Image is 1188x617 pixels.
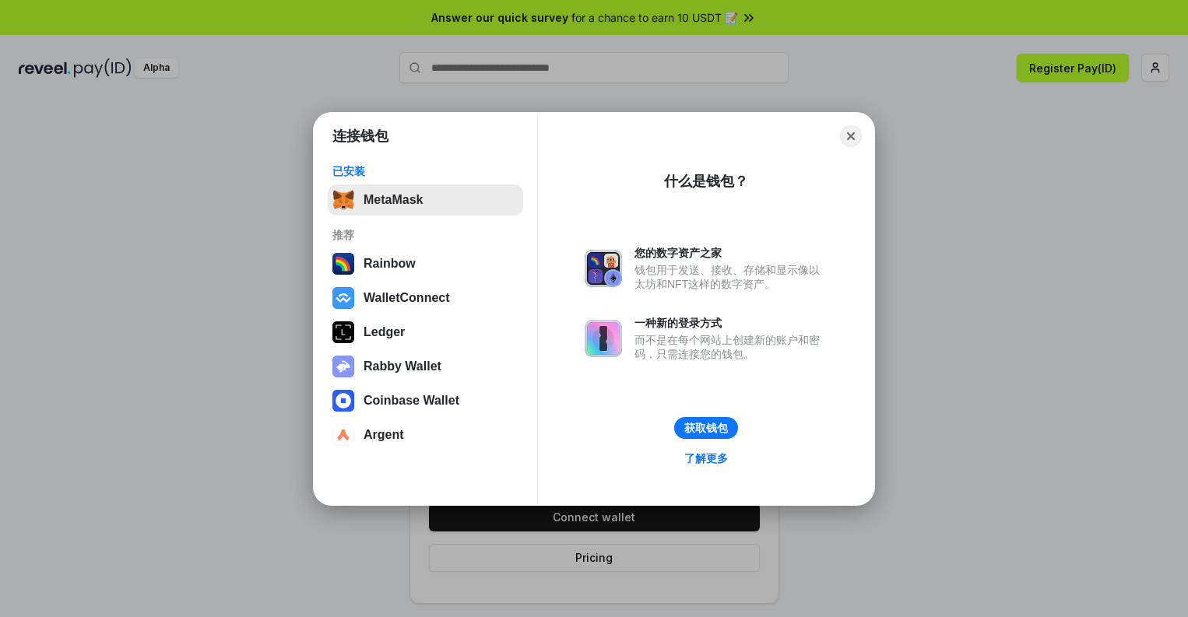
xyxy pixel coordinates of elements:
div: 获取钱包 [684,421,728,435]
img: svg+xml,%3Csvg%20xmlns%3D%22http%3A%2F%2Fwww.w3.org%2F2000%2Fsvg%22%20fill%3D%22none%22%20viewBox... [585,250,622,287]
div: 一种新的登录方式 [634,316,828,330]
button: Argent [328,419,523,450]
div: Rabby Wallet [364,359,441,373]
img: svg+xml,%3Csvg%20width%3D%22120%22%20height%3D%22120%22%20viewBox%3D%220%200%20120%20120%22%20fil... [332,253,354,275]
h1: 连接钱包 [332,127,388,145]
div: 而不是在每个网站上创建新的账户和密码，只需连接您的钱包。 [634,333,828,361]
img: svg+xml,%3Csvg%20xmlns%3D%22http%3A%2F%2Fwww.w3.org%2F2000%2Fsvg%22%20fill%3D%22none%22%20viewBox... [332,356,354,377]
div: MetaMask [364,193,423,207]
img: svg+xml,%3Csvg%20xmlns%3D%22http%3A%2F%2Fwww.w3.org%2F2000%2Fsvg%22%20fill%3D%22none%22%20viewBox... [585,320,622,357]
div: Argent [364,428,404,442]
button: Ledger [328,317,523,348]
button: 获取钱包 [674,417,738,439]
div: 钱包用于发送、接收、存储和显示像以太坊和NFT这样的数字资产。 [634,263,828,291]
button: WalletConnect [328,282,523,314]
img: svg+xml,%3Csvg%20width%3D%2228%22%20height%3D%2228%22%20viewBox%3D%220%200%2028%2028%22%20fill%3D... [332,424,354,446]
button: Rabby Wallet [328,351,523,382]
div: Rainbow [364,257,416,271]
div: 推荐 [332,228,518,242]
img: svg+xml,%3Csvg%20xmlns%3D%22http%3A%2F%2Fwww.w3.org%2F2000%2Fsvg%22%20width%3D%2228%22%20height%3... [332,321,354,343]
a: 了解更多 [675,448,737,468]
img: svg+xml,%3Csvg%20width%3D%2228%22%20height%3D%2228%22%20viewBox%3D%220%200%2028%2028%22%20fill%3D... [332,390,354,412]
div: 什么是钱包？ [664,172,748,191]
img: svg+xml,%3Csvg%20width%3D%2228%22%20height%3D%2228%22%20viewBox%3D%220%200%2028%2028%22%20fill%3D... [332,287,354,309]
div: 您的数字资产之家 [634,246,828,260]
button: Close [840,125,862,147]
button: MetaMask [328,184,523,216]
button: Rainbow [328,248,523,279]
div: Coinbase Wallet [364,394,459,408]
div: Ledger [364,325,405,339]
div: 了解更多 [684,451,728,465]
div: WalletConnect [364,291,450,305]
img: svg+xml,%3Csvg%20fill%3D%22none%22%20height%3D%2233%22%20viewBox%3D%220%200%2035%2033%22%20width%... [332,189,354,211]
div: 已安装 [332,164,518,178]
button: Coinbase Wallet [328,385,523,416]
